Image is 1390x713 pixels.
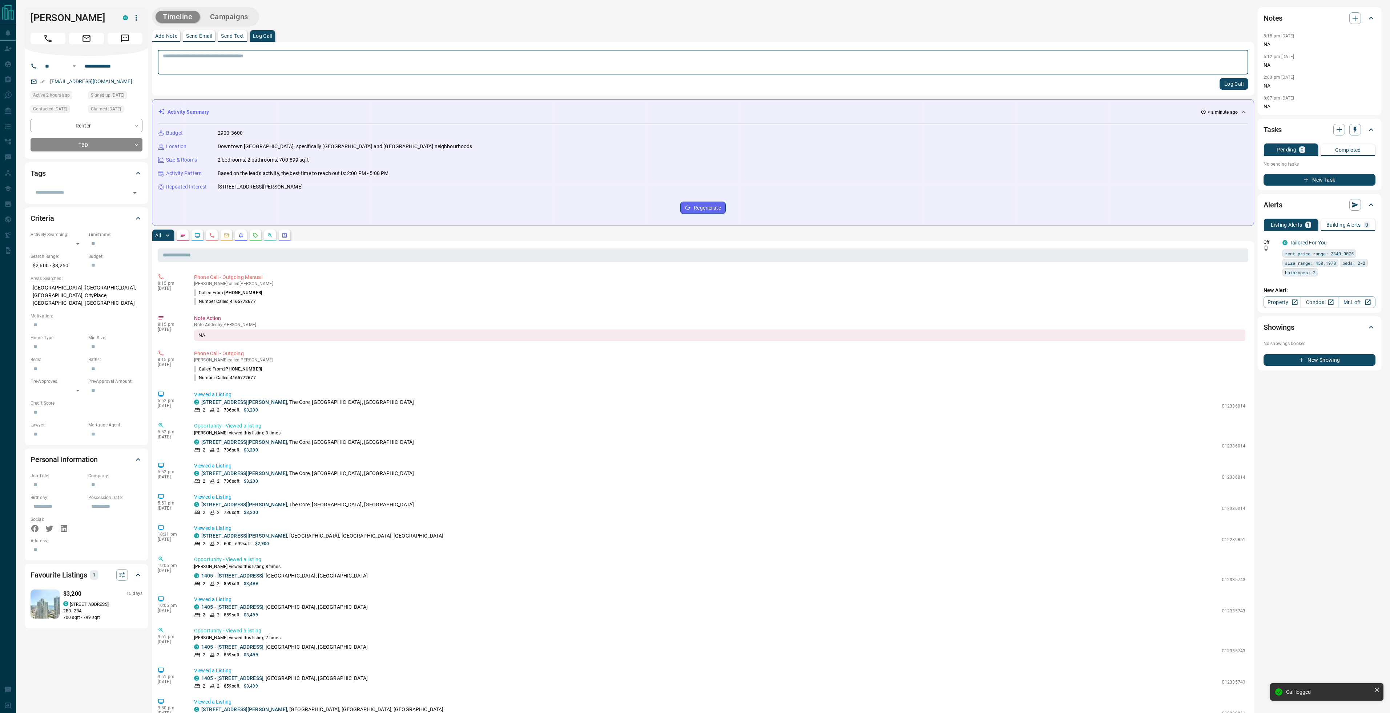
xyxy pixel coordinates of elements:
p: 2 [203,580,205,587]
p: 0 [1301,147,1304,152]
p: 1 [1307,222,1310,227]
p: , The Core, [GEOGRAPHIC_DATA], [GEOGRAPHIC_DATA] [201,438,414,446]
p: [DATE] [158,537,183,542]
div: Showings [1264,319,1375,336]
a: 1405 - [STREET_ADDRESS] [201,644,263,650]
p: 2 [217,540,219,547]
p: Activity Summary [168,108,209,116]
span: Email [69,33,104,44]
p: , [GEOGRAPHIC_DATA], [GEOGRAPHIC_DATA] [201,674,368,682]
p: $3,200 [244,447,258,453]
h2: Showings [1264,321,1294,333]
p: Credit Score: [31,400,142,406]
p: NA [1264,103,1375,110]
p: Viewed a Listing [194,667,1245,674]
p: 2 [203,447,205,453]
p: 736 sqft [224,407,239,413]
p: Location [166,143,186,150]
h2: Criteria [31,212,54,224]
p: [STREET_ADDRESS] [70,601,109,608]
p: 0 [1365,222,1368,227]
p: $3,499 [244,652,258,658]
p: [PERSON_NAME] viewed this listing 8 times [194,563,1245,570]
button: Regenerate [680,202,726,214]
p: Opportunity - Viewed a listing [194,422,1245,430]
p: Search Range: [31,253,85,260]
p: Birthday: [31,494,85,501]
p: 5:52 pm [158,429,183,434]
p: Based on the lead's activity, the best time to reach out is: 2:00 PM - 5:00 PM [218,170,388,177]
p: C12335743 [1222,576,1245,583]
p: $2,900 [255,540,269,547]
p: Address: [31,538,142,544]
p: Pre-Approval Amount: [88,378,142,385]
span: 4165772677 [230,375,256,380]
p: , [GEOGRAPHIC_DATA], [GEOGRAPHIC_DATA], [GEOGRAPHIC_DATA] [201,532,443,540]
p: Areas Searched: [31,275,142,282]
p: No showings booked [1264,340,1375,347]
p: 736 sqft [224,478,239,485]
div: condos.ca [1282,240,1288,245]
p: 2 [217,407,219,413]
p: 2 [203,612,205,618]
p: 5:52 pm [158,398,183,403]
p: 600 - 699 sqft [224,540,250,547]
p: [STREET_ADDRESS][PERSON_NAME] [218,183,303,191]
p: 736 sqft [224,447,239,453]
h2: Favourite Listings [31,569,87,581]
div: condos.ca [63,601,68,606]
p: Beds: [31,356,85,363]
p: Lawyer: [31,422,85,428]
p: NA [1264,61,1375,69]
button: New Showing [1264,354,1375,366]
button: Timeline [156,11,200,23]
p: [DATE] [158,362,183,367]
p: 859 sqft [224,652,239,658]
p: Viewed a Listing [194,462,1245,470]
a: [EMAIL_ADDRESS][DOMAIN_NAME] [50,78,132,84]
p: 700 sqft - 799 sqft [63,614,142,621]
span: Claimed [DATE] [91,105,121,113]
p: 2 [217,612,219,618]
p: Budget: [88,253,142,260]
span: size range: 450,1978 [1285,259,1336,267]
div: Thu Aug 07 2025 [31,105,85,115]
span: Message [108,33,142,44]
svg: Lead Browsing Activity [194,232,200,238]
div: Thu Jul 17 2025 [88,91,142,101]
p: Motivation: [31,313,142,319]
svg: Agent Actions [282,232,287,238]
div: Mon Aug 11 2025 [31,91,85,101]
p: 2 [203,407,205,413]
p: 10:05 pm [158,603,183,608]
p: Viewed a Listing [194,698,1245,706]
p: Budget [166,129,183,137]
p: Listing Alerts [1271,222,1302,227]
p: 5:52 pm [158,469,183,474]
p: 5:12 pm [DATE] [1264,54,1294,59]
p: 9:51 pm [158,674,183,679]
p: 5:51 pm [158,501,183,506]
p: 9:51 pm [158,634,183,639]
p: , The Core, [GEOGRAPHIC_DATA], [GEOGRAPHIC_DATA] [201,501,414,509]
p: 2 [217,478,219,485]
p: Called From: [194,366,262,372]
div: Tags [31,165,142,182]
p: Opportunity - Viewed a listing [194,627,1245,635]
p: 10:31 pm [158,532,183,537]
p: [DATE] [158,474,183,479]
a: [STREET_ADDRESS][PERSON_NAME] [201,470,287,476]
img: Favourited listing [19,590,71,619]
a: Tailored For You [1290,240,1327,246]
p: Opportunity - Viewed a listing [194,556,1245,563]
p: [PERSON_NAME] called [PERSON_NAME] [194,357,1245,362]
p: Downtown [GEOGRAPHIC_DATA], specifically [GEOGRAPHIC_DATA] and [GEOGRAPHIC_DATA] neighbourhoods [218,143,472,150]
p: Log Call [253,33,272,39]
p: Possession Date: [88,494,142,501]
div: Favourite Listings1 [31,566,142,584]
p: , The Core, [GEOGRAPHIC_DATA], [GEOGRAPHIC_DATA] [201,470,414,477]
p: 8:15 pm [158,357,183,362]
button: Campaigns [203,11,255,23]
p: [PERSON_NAME] viewed this listing 7 times [194,635,1245,641]
p: Note Added by [PERSON_NAME] [194,322,1245,327]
